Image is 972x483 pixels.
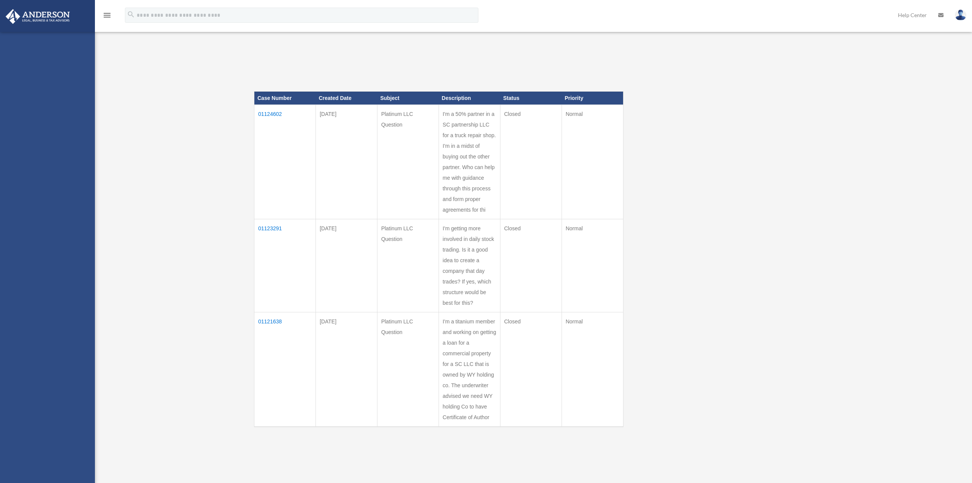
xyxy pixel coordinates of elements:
[316,219,377,312] td: [DATE]
[254,312,316,427] td: 01121638
[127,10,135,19] i: search
[254,92,316,105] th: Case Number
[439,105,500,219] td: I'm a 50% partner in a SC partnership LLC for a truck repair shop. I'm in a midst of buying out t...
[377,219,439,312] td: Platinum LLC Question
[562,219,623,312] td: Normal
[500,92,562,105] th: Status
[316,312,377,427] td: [DATE]
[500,219,562,312] td: Closed
[500,105,562,219] td: Closed
[103,11,112,20] i: menu
[439,92,500,105] th: Description
[316,105,377,219] td: [DATE]
[3,9,72,24] img: Anderson Advisors Platinum Portal
[500,312,562,427] td: Closed
[955,10,966,21] img: User Pic
[377,92,439,105] th: Subject
[316,92,377,105] th: Created Date
[254,219,316,312] td: 01123291
[377,105,439,219] td: Platinum LLC Question
[562,92,623,105] th: Priority
[103,13,112,20] a: menu
[439,219,500,312] td: I'm getting more involved in daily stock trading. Is it a good idea to create a company that day ...
[439,312,500,427] td: I'm a titanium member and working on getting a loan for a commercial property for a SC LLC that i...
[377,312,439,427] td: Platinum LLC Question
[562,312,623,427] td: Normal
[562,105,623,219] td: Normal
[254,105,316,219] td: 01124602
